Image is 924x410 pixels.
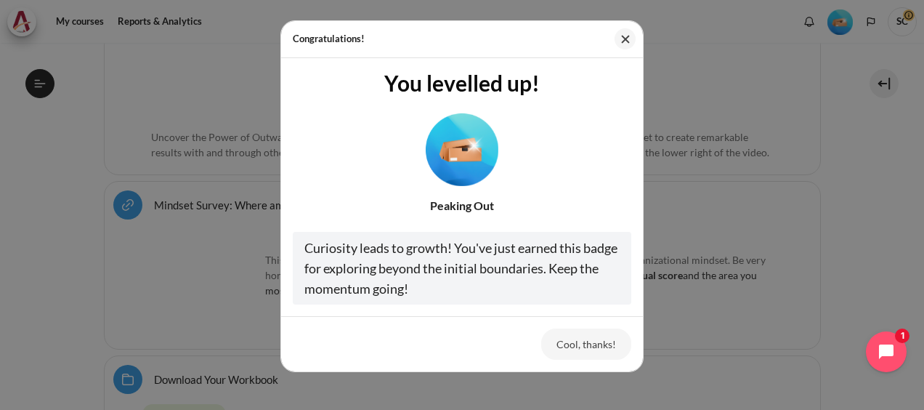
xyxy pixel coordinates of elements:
[293,70,631,96] h3: You levelled up!
[293,197,631,214] div: Peaking Out
[293,232,631,305] div: Curiosity leads to growth! You've just earned this badge for exploring beyond the initial boundar...
[541,329,631,359] button: Cool, thanks!
[426,113,498,185] img: Level #2
[426,108,498,186] div: Level #2
[615,28,636,49] button: Close
[293,32,365,47] h5: Congratulations!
